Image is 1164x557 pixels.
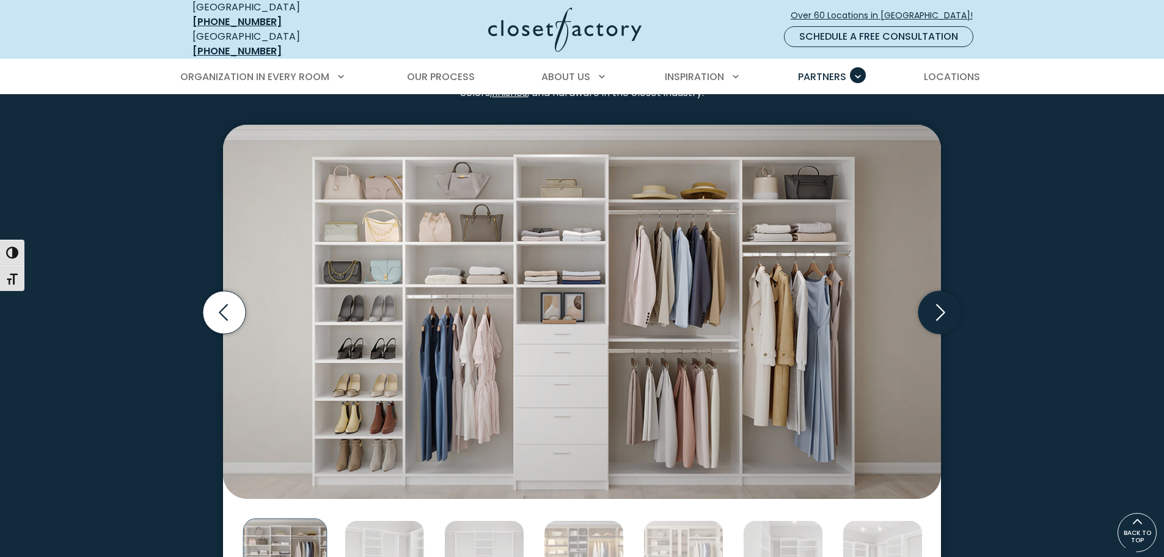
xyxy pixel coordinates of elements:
[1118,513,1157,552] a: BACK TO TOP
[192,15,282,29] a: [PHONE_NUMBER]
[784,26,973,47] a: Schedule a Free Consultation
[198,286,251,339] button: Previous slide
[790,5,983,26] a: Over 60 Locations in [GEOGRAPHIC_DATA]!
[791,9,983,22] span: Over 60 Locations in [GEOGRAPHIC_DATA]!
[488,7,642,52] img: Closet Factory Logo
[192,29,370,59] div: [GEOGRAPHIC_DATA]
[541,70,590,84] span: About Us
[1118,529,1156,544] span: BACK TO TOP
[223,125,941,499] img: Built-in custom closet with white shelving and drawers, featuring hanging space, open shelves for...
[192,44,282,58] a: [PHONE_NUMBER]
[798,70,846,84] span: Partners
[172,60,993,94] nav: Primary Menu
[924,70,980,84] span: Locations
[180,70,329,84] span: Organization in Every Room
[492,86,527,100] a: finishes
[665,70,724,84] span: Inspiration
[913,286,966,339] button: Next slide
[407,70,475,84] span: Our Process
